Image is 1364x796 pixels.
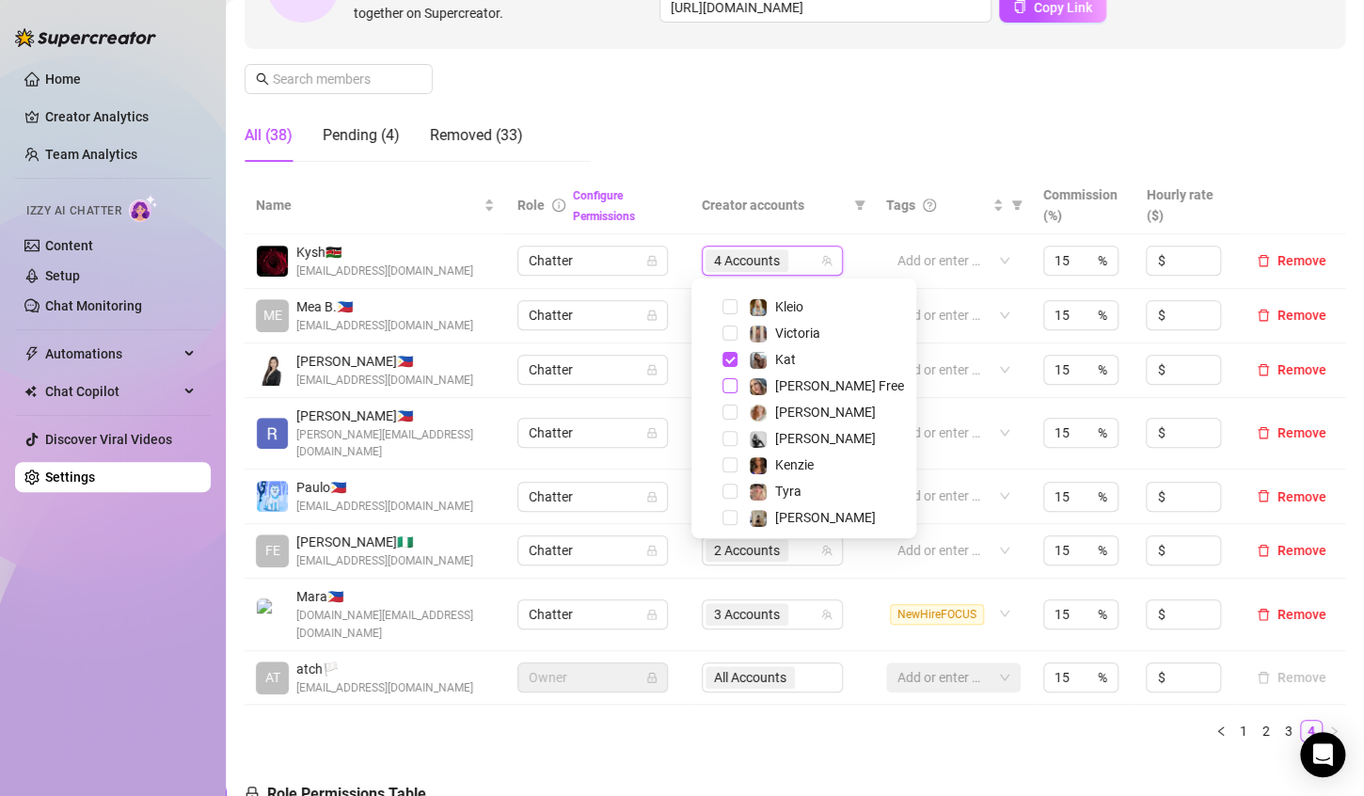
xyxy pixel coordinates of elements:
span: thunderbolt [24,346,40,361]
li: 4 [1300,720,1323,742]
span: [EMAIL_ADDRESS][DOMAIN_NAME] [296,317,473,335]
span: Creator accounts [702,195,847,215]
span: Owner [529,663,657,692]
span: Automations [45,339,179,369]
a: Content [45,238,93,253]
span: lock [646,427,658,438]
span: team [821,545,833,556]
span: Remove [1277,425,1326,440]
span: Victoria [775,326,820,341]
a: 2 [1256,721,1277,741]
th: Name [245,177,506,234]
span: Remove [1277,489,1326,504]
a: 3 [1278,721,1299,741]
th: Hourly rate ($) [1134,177,1238,234]
a: Configure Permissions [573,189,635,223]
img: AI Chatter [129,195,158,222]
img: Chat Copilot [24,385,37,398]
span: Chat Copilot [45,376,179,406]
span: Select tree node [722,484,738,499]
button: Remove [1249,422,1334,444]
span: left [1215,725,1227,737]
button: Remove [1249,486,1334,508]
span: [PERSON_NAME] 🇵🇭 [296,351,473,372]
span: Select tree node [722,510,738,525]
span: Chatter [529,536,657,565]
span: search [256,72,269,86]
img: Kat [750,352,767,369]
span: Kleio [775,299,803,314]
span: Chatter [529,419,657,447]
span: lock [646,672,658,683]
img: Mara [257,598,288,629]
a: Creator Analytics [45,102,196,132]
th: Commission (%) [1032,177,1135,234]
button: Remove [1249,539,1334,562]
button: Remove [1249,603,1334,626]
span: info-circle [552,199,565,212]
img: Victoria [750,326,767,342]
button: right [1323,720,1345,742]
span: 3 Accounts [706,603,788,626]
span: Tyra [775,484,801,499]
span: delete [1257,544,1270,557]
span: Select tree node [722,352,738,367]
a: Discover Viral Videos [45,432,172,447]
span: right [1328,725,1340,737]
span: delete [1257,363,1270,376]
span: Paulo 🇵🇭 [296,477,473,498]
span: Kenzie [775,457,814,472]
li: 3 [1277,720,1300,742]
span: FE [265,540,280,561]
span: [DOMAIN_NAME][EMAIL_ADDRESS][DOMAIN_NAME] [296,607,495,643]
img: logo-BBDzfeDw.svg [15,28,156,47]
span: Tags [886,195,915,215]
a: Settings [45,470,95,485]
span: [PERSON_NAME] [775,405,876,420]
span: Remove [1277,308,1326,323]
span: Role [517,198,545,213]
img: Natasha [750,510,767,527]
span: Chatter [529,356,657,384]
div: All (38) [245,124,293,147]
span: 4 Accounts [714,250,780,271]
button: Remove [1249,358,1334,381]
span: [PERSON_NAME][EMAIL_ADDRESS][DOMAIN_NAME] [296,426,495,462]
span: Chatter [529,600,657,629]
span: Select tree node [722,299,738,314]
span: Remove [1277,543,1326,558]
span: lock [646,491,658,502]
span: 4 Accounts [706,249,788,272]
span: filter [1011,199,1023,211]
span: [PERSON_NAME] Free [775,378,904,393]
li: Previous Page [1210,720,1232,742]
span: delete [1257,608,1270,621]
img: Grace Hunt [750,431,767,448]
a: 1 [1233,721,1254,741]
span: 2 Accounts [706,539,788,562]
img: Kysh [257,246,288,277]
span: Remove [1277,607,1326,622]
div: Removed (33) [430,124,523,147]
span: Izzy AI Chatter [26,202,121,220]
span: lock [646,364,658,375]
span: [EMAIL_ADDRESS][DOMAIN_NAME] [296,552,473,570]
span: filter [1007,191,1026,219]
span: Remove [1277,362,1326,377]
span: question-circle [923,199,936,212]
button: Remove [1249,249,1334,272]
li: 1 [1232,720,1255,742]
button: Remove [1249,304,1334,326]
span: team [821,255,833,266]
a: Chat Monitoring [45,298,142,313]
span: [PERSON_NAME] 🇳🇬 [296,532,473,552]
span: lock [646,609,658,620]
span: [EMAIL_ADDRESS][DOMAIN_NAME] [296,498,473,516]
span: delete [1257,309,1270,322]
span: delete [1257,254,1270,267]
span: Kysh 🇰🇪 [296,242,473,263]
span: 2 Accounts [714,540,780,561]
span: delete [1257,489,1270,502]
button: left [1210,720,1232,742]
span: Select tree node [722,457,738,472]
